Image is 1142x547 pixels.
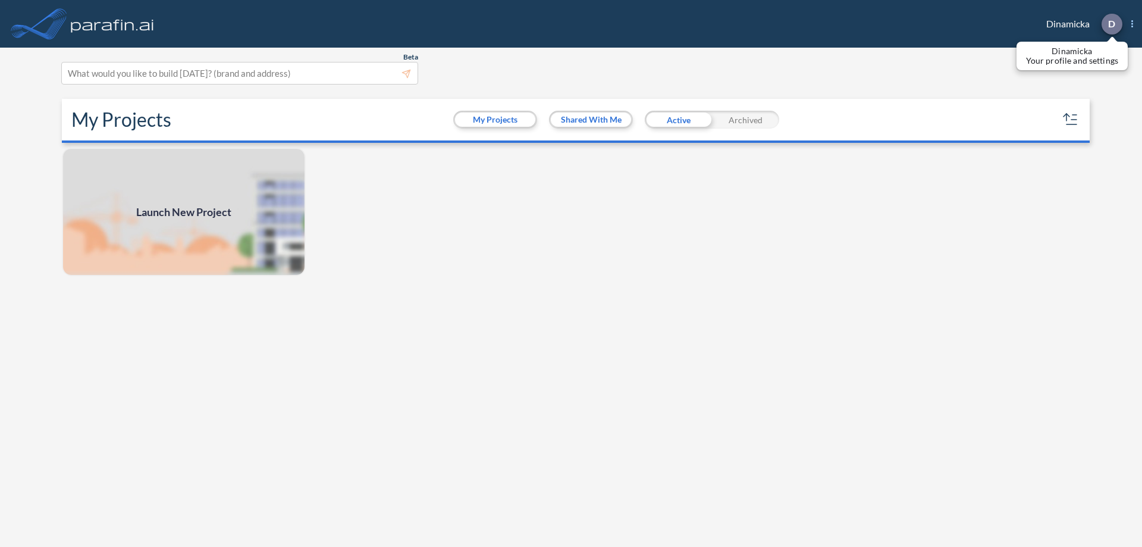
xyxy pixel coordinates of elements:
[68,12,156,36] img: logo
[551,112,631,127] button: Shared With Me
[1026,46,1118,56] p: Dinamicka
[645,111,712,129] div: Active
[1028,14,1133,35] div: Dinamicka
[403,52,418,62] span: Beta
[1061,110,1080,129] button: sort
[1026,56,1118,65] p: Your profile and settings
[136,204,231,220] span: Launch New Project
[712,111,779,129] div: Archived
[455,112,535,127] button: My Projects
[62,148,306,276] a: Launch New Project
[1108,18,1115,29] p: D
[71,108,171,131] h2: My Projects
[62,148,306,276] img: add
